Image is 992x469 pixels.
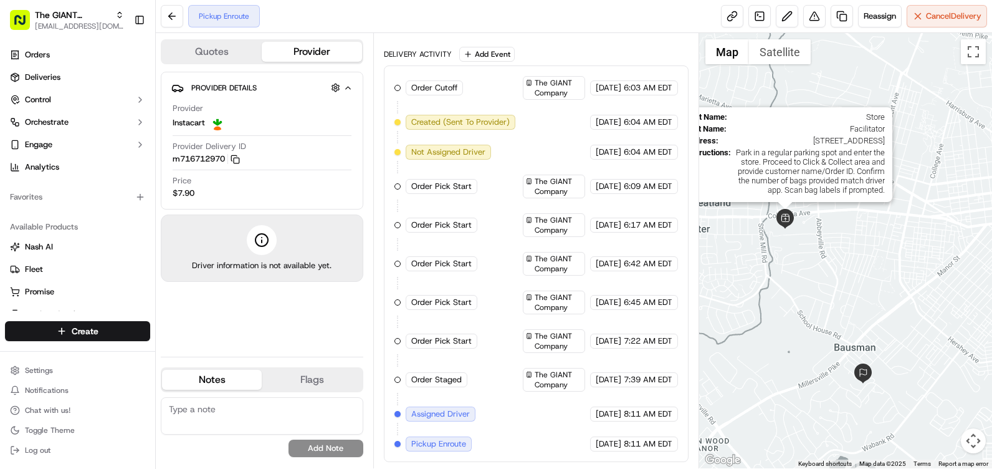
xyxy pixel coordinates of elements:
button: Settings [5,362,150,379]
img: 1736555255976-a54dd68f-1ca7-489b-9aae-adbdc363a1c4 [12,119,35,142]
input: Got a question? Start typing here... [32,80,224,94]
span: Address : [685,136,718,145]
a: Product Catalog [10,309,145,320]
span: Create [72,325,98,337]
span: Instructions : [685,148,731,195]
span: Order Cutoff [411,82,457,94]
span: Not Assigned Driver [411,147,485,158]
p: Welcome 👋 [12,50,227,70]
a: Promise [10,286,145,297]
button: m716712970 [173,153,240,165]
span: $7.90 [173,188,194,199]
img: Google [702,452,743,468]
span: [DATE] [596,297,621,308]
button: Orchestrate [5,112,150,132]
span: Order Pick Start [411,220,472,231]
div: We're available if you need us! [42,132,158,142]
span: Engage [25,139,52,150]
span: [DATE] [596,409,621,420]
button: Map camera controls [961,428,986,453]
span: Orders [25,49,50,60]
button: Quotes [162,42,262,62]
span: 6:03 AM EDT [624,82,672,94]
span: [DATE] [596,117,621,128]
span: Map data ©2025 [859,460,906,467]
button: Engage [5,135,150,155]
span: [DATE] [596,147,621,158]
button: Chat with us! [5,402,150,419]
span: Order Pick Start [411,297,472,308]
span: Provider [173,103,203,114]
span: 8:11 AM EDT [624,409,672,420]
button: Show street map [705,39,749,64]
span: Cancel Delivery [926,11,981,22]
div: Available Products [5,217,150,237]
span: [DATE] [596,374,621,385]
a: 📗Knowledge Base [7,176,100,198]
span: 7:39 AM EDT [624,374,672,385]
span: The GIANT Company [535,176,582,196]
span: Product Catalog [25,309,85,320]
span: [STREET_ADDRESS] [723,136,885,145]
span: The GIANT Company [535,254,582,274]
span: Control [25,94,51,105]
button: Provider Details [171,77,353,98]
span: Created (Sent To Provider) [411,117,510,128]
span: Order Pick Start [411,181,472,192]
span: The GIANT Company [535,370,582,390]
span: 8:11 AM EDT [624,438,672,450]
button: Add Event [459,47,515,62]
span: Last Name : [685,124,727,133]
span: Settings [25,365,53,375]
span: Instacart [173,117,205,128]
span: 6:42 AM EDT [624,258,672,269]
span: The GIANT Company [535,215,582,235]
span: [DATE] [596,336,621,347]
span: [DATE] [596,438,621,450]
span: Notifications [25,385,69,395]
button: CancelDelivery [907,5,987,27]
button: Reassign [858,5,902,27]
button: Keyboard shortcuts [798,460,852,468]
img: Nash [12,12,37,37]
span: 6:45 AM EDT [624,297,672,308]
span: Reassign [864,11,896,22]
div: Delivery Activity [384,49,452,59]
span: [DATE] [596,82,621,94]
span: Order Pick Start [411,258,472,269]
a: Orders [5,45,150,65]
button: Provider [262,42,361,62]
span: 6:04 AM EDT [624,147,672,158]
span: [DATE] [596,258,621,269]
a: Fleet [10,264,145,275]
span: [DATE] [596,181,621,192]
div: 📗 [12,182,22,192]
span: First Name : [685,112,727,122]
span: API Documentation [118,181,200,193]
span: 6:17 AM EDT [624,220,672,231]
a: Deliveries [5,67,150,87]
span: Facilitator [732,124,885,133]
button: Create [5,321,150,341]
button: Control [5,90,150,110]
span: Pickup Enroute [411,438,466,450]
button: [EMAIL_ADDRESS][DOMAIN_NAME] [35,21,124,31]
button: Notes [162,370,262,390]
span: Price [173,175,191,186]
span: Provider Details [191,83,257,93]
a: Report a map error [938,460,988,467]
span: Order Pick Start [411,336,472,347]
span: Knowledge Base [25,181,95,193]
span: Store [732,112,885,122]
span: The GIANT Company [535,293,582,312]
span: Assigned Driver [411,409,470,420]
span: 7:22 AM EDT [624,336,672,347]
span: Chat with us! [25,405,70,415]
button: Fleet [5,259,150,279]
span: Deliveries [25,72,60,83]
span: Analytics [25,162,59,173]
button: Log out [5,442,150,459]
a: Analytics [5,157,150,177]
div: 💻 [105,182,115,192]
